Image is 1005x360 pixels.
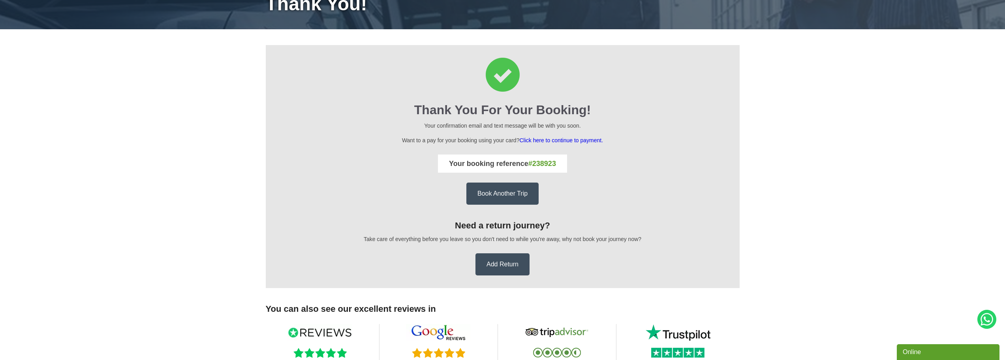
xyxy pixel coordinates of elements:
p: Want to a pay for your booking using your card? [277,136,729,145]
img: Google Reviews [406,324,471,341]
img: Thank You for your booking Icon [486,58,520,92]
p: Take care of everything before you leave so you don't need to while you're away, why not book you... [277,235,729,243]
strong: Your booking reference [449,160,556,168]
img: Tripadvisor Reviews [524,324,589,341]
p: Your confirmation email and text message will be with you soon. [277,121,729,130]
img: Reviews.io Stars [293,348,347,358]
img: Trustpilot Reviews [646,324,710,341]
a: Add Return [475,253,530,275]
h3: You can also see our excellent reviews in [266,304,740,314]
h2: Thank You for your booking! [277,103,729,117]
img: Reviews IO [287,324,352,341]
span: #238923 [528,160,556,168]
img: Five Reviews Stars [412,348,465,358]
img: Tripadvisor Reviews Stars [533,348,581,358]
h3: Need a return journey? [277,221,729,231]
iframe: chat widget [897,343,1001,360]
a: Click here to continue to payment. [519,137,603,143]
a: Book Another Trip [466,183,539,205]
img: Trustpilot Reviews Stars [651,348,704,358]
